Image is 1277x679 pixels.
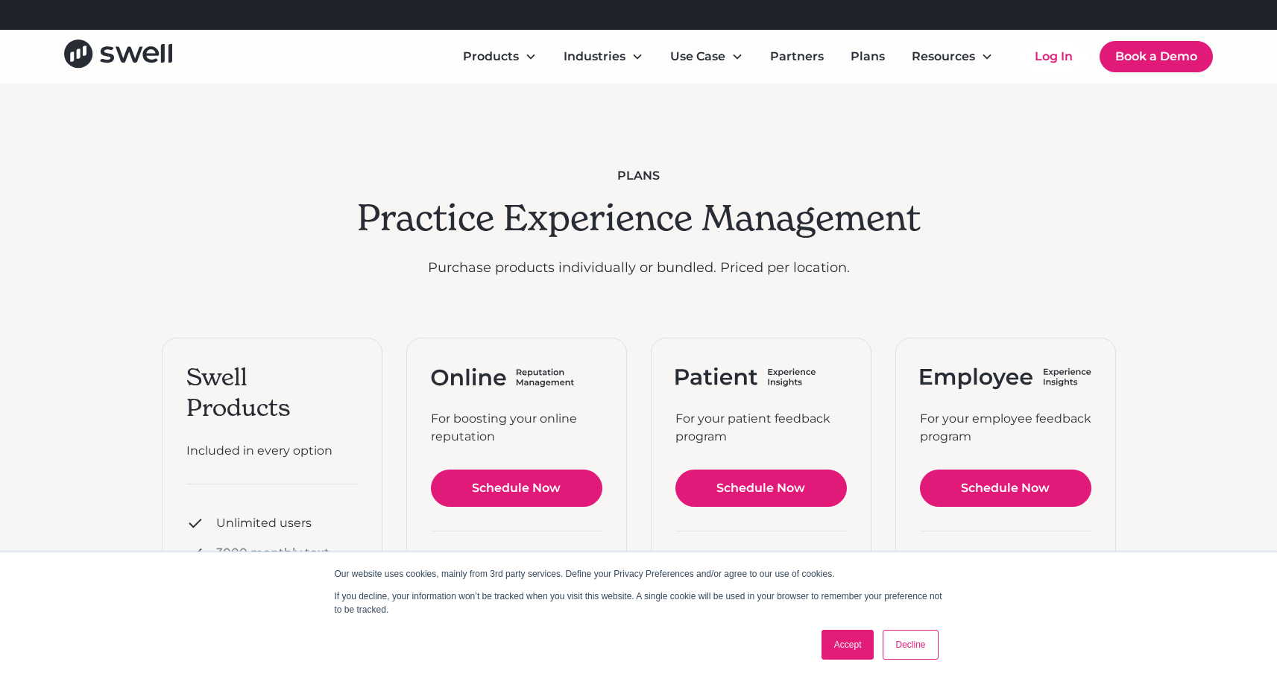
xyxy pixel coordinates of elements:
p: If you decline, your information won’t be tracked when you visit this website. A single cookie wi... [335,590,943,616]
div: Included in every option [186,442,358,460]
div: Products [451,42,549,72]
a: Book a Demo [1100,41,1213,72]
div: Resources [900,42,1005,72]
a: Accept [822,630,874,660]
div: Unlimited users [216,514,312,532]
a: Partners [758,42,836,72]
div: Products [463,48,519,66]
div: Industries [564,48,625,66]
h2: Practice Experience Management [357,197,921,240]
div: For your patient feedback program [675,410,847,446]
a: Schedule Now [431,470,602,507]
a: Plans [839,42,897,72]
div: 3000 monthly text messages [216,544,358,580]
div: Use Case [658,42,755,72]
a: home [64,40,172,73]
a: Schedule Now [920,470,1091,507]
div: For your employee feedback program [920,410,1091,446]
div: Swell Products [186,362,358,424]
div: Use Case [670,48,725,66]
a: Schedule Now [675,470,847,507]
div: Resources [912,48,975,66]
p: Our website uses cookies, mainly from 3rd party services. Define your Privacy Preferences and/or ... [335,567,943,581]
div: For boosting your online reputation [431,410,602,446]
div: Industries [552,42,655,72]
a: Decline [883,630,938,660]
a: Log In [1020,42,1088,72]
p: Purchase products individually or bundled. Priced per location. [357,258,921,278]
div: plans [357,167,921,185]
